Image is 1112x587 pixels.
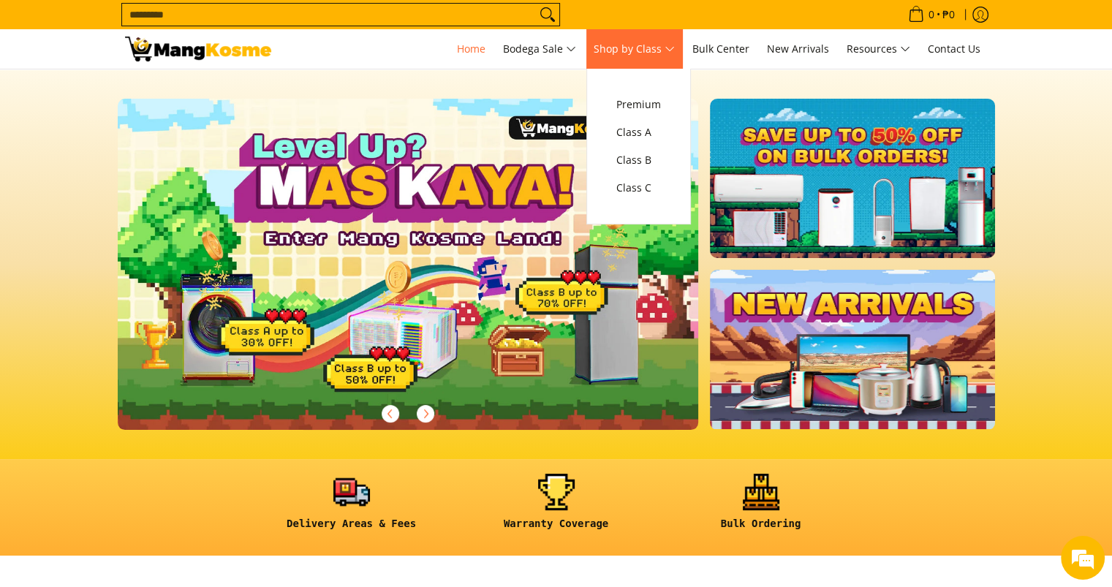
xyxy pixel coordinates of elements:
[457,42,485,56] span: Home
[847,40,910,58] span: Resources
[374,398,406,430] button: Previous
[767,42,829,56] span: New Arrivals
[616,124,661,142] span: Class A
[586,29,682,69] a: Shop by Class
[609,118,668,146] a: Class A
[616,179,661,197] span: Class C
[496,29,583,69] a: Bodega Sale
[666,474,856,542] a: <h6><strong>Bulk Ordering</strong></h6>
[609,91,668,118] a: Premium
[839,29,918,69] a: Resources
[503,40,576,58] span: Bodega Sale
[118,99,699,430] img: Gaming desktop banner
[760,29,836,69] a: New Arrivals
[125,37,271,61] img: Mang Kosme: Your Home Appliances Warehouse Sale Partner!
[920,29,988,69] a: Contact Us
[616,96,661,114] span: Premium
[926,10,937,20] span: 0
[904,7,959,23] span: •
[609,174,668,202] a: Class C
[409,398,442,430] button: Next
[685,29,757,69] a: Bulk Center
[461,474,651,542] a: <h6><strong>Warranty Coverage</strong></h6>
[536,4,559,26] button: Search
[257,474,447,542] a: <h6><strong>Delivery Areas & Fees</strong></h6>
[616,151,661,170] span: Class B
[928,42,980,56] span: Contact Us
[609,146,668,174] a: Class B
[594,40,675,58] span: Shop by Class
[286,29,988,69] nav: Main Menu
[940,10,957,20] span: ₱0
[450,29,493,69] a: Home
[692,42,749,56] span: Bulk Center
